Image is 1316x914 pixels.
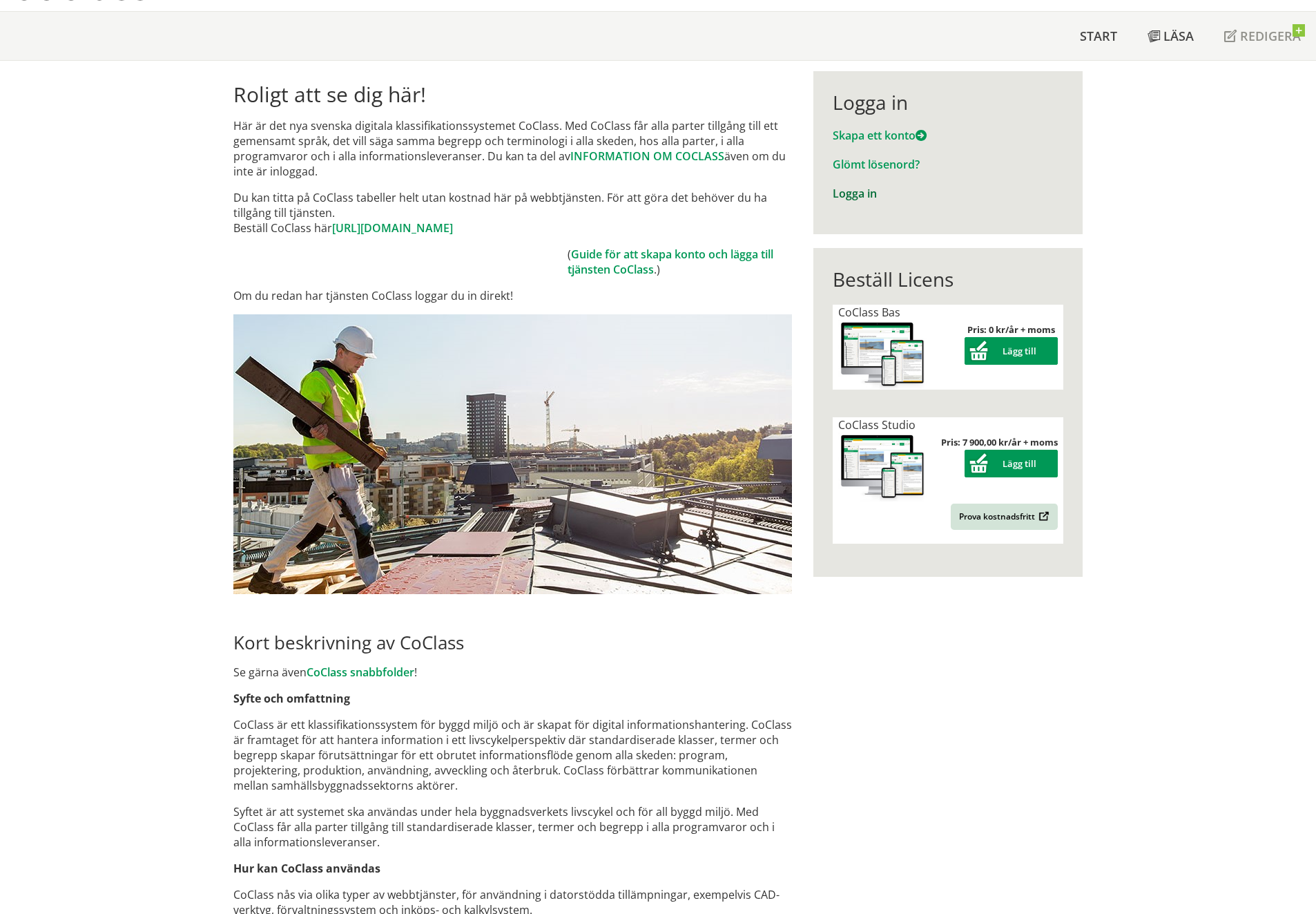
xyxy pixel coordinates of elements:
[233,861,380,876] strong: Hur kan CoClass användas
[568,247,792,277] td: ( .)
[233,190,792,236] p: Du kan titta på CoClass tabeller helt utan kostnad här på webbtjänsten. För att göra det behöver ...
[233,314,792,594] img: login.jpg
[965,450,1058,477] button: Lägg till
[233,804,792,850] p: Syftet är att systemet ska användas under hela byggnadsverkets livscykel och för all byggd miljö....
[1065,12,1132,60] a: Start
[233,717,792,793] p: CoClass är ett klassifikationssystem för byggd miljö och är skapat för digital informationshanter...
[568,247,773,277] a: Guide för att skapa konto och lägga till tjänsten CoClass
[233,118,792,179] p: Här är det nya svenska digitala klassifikationssystemet CoClass. Med CoClass får alla parter till...
[233,82,792,107] h1: Roligt att se dig här!
[838,432,927,502] img: coclass-license.jpg
[833,267,1063,291] div: Beställ Licens
[833,128,927,143] a: Skapa ett konto
[332,220,453,236] a: [URL][DOMAIN_NAME]
[233,288,792,303] p: Om du redan har tjänsten CoClass loggar du in direkt!
[838,305,900,320] span: CoClass Bas
[233,665,792,680] p: Se gärna även !
[570,149,724,164] a: INFORMATION OM COCLASS
[838,417,916,432] span: CoClass Studio
[951,504,1058,530] a: Prova kostnadsfritt
[965,345,1058,357] a: Lägg till
[838,320,927,390] img: coclass-license.jpg
[965,337,1058,365] button: Lägg till
[1163,28,1194,44] span: Läsa
[833,186,877,201] a: Logga in
[833,91,1063,114] div: Logga in
[833,157,920,172] a: Glömt lösenord?
[967,323,1055,336] strong: Pris: 0 kr/år + moms
[1080,28,1117,44] span: Start
[941,436,1058,448] strong: Pris: 7 900,00 kr/år + moms
[233,631,792,654] h2: Kort beskrivning av CoClass
[965,457,1058,470] a: Lägg till
[307,665,414,680] a: CoClass snabbfolder
[233,691,350,706] strong: Syfte och omfattning
[1132,12,1209,60] a: Läsa
[1036,511,1049,522] img: Outbound.png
